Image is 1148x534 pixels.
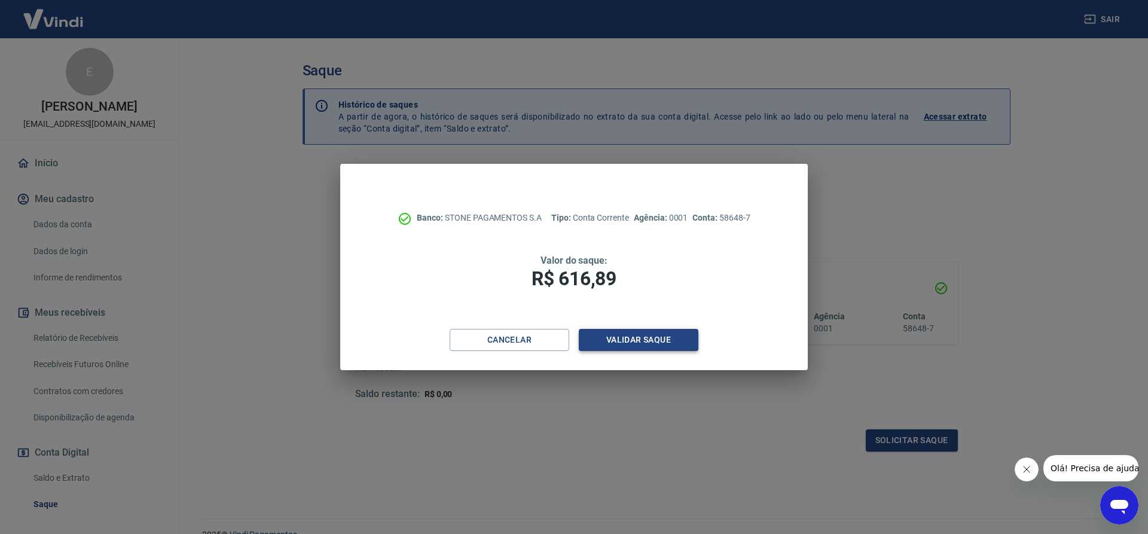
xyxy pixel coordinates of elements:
span: Tipo: [551,213,573,222]
p: Conta Corrente [551,212,629,224]
p: 0001 [634,212,688,224]
iframe: Botão para abrir a janela de mensagens [1100,486,1138,524]
button: Cancelar [450,329,569,351]
span: R$ 616,89 [532,267,616,290]
iframe: Mensagem da empresa [1043,455,1138,481]
p: 58648-7 [692,212,750,224]
p: STONE PAGAMENTOS S.A [417,212,542,224]
span: Banco: [417,213,445,222]
span: Agência: [634,213,669,222]
span: Conta: [692,213,719,222]
button: Validar saque [579,329,698,351]
span: Valor do saque: [541,255,607,266]
span: Olá! Precisa de ajuda? [7,8,100,18]
iframe: Fechar mensagem [1015,457,1039,481]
